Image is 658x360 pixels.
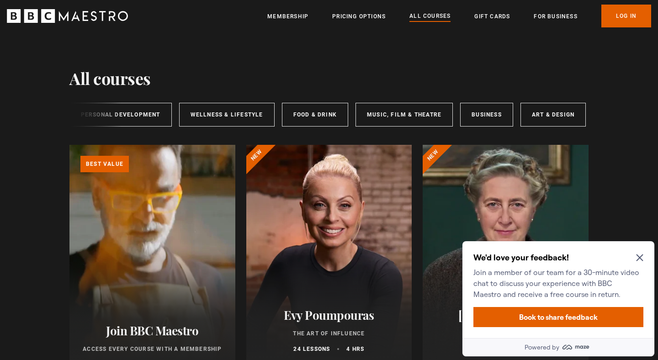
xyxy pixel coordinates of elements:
button: Book to share feedback [15,69,185,90]
h1: All courses [69,69,151,88]
div: Optional study invitation [4,4,196,119]
p: Writing [434,329,578,338]
button: Close Maze Prompt [177,16,185,24]
a: All Courses [409,11,451,21]
a: Powered by maze [4,101,196,119]
a: Art & Design [520,103,586,127]
p: Join a member of our team for a 30-minute video chat to discuss your experience with BBC Maestro ... [15,29,181,62]
a: Pricing Options [332,12,386,21]
a: Membership [267,12,308,21]
a: Food & Drink [282,103,348,127]
p: 24 lessons [293,345,330,353]
p: The Art of Influence [257,329,401,338]
a: Gift Cards [474,12,510,21]
a: Log In [601,5,651,27]
p: 4 hrs [346,345,364,353]
svg: BBC Maestro [7,9,128,23]
h2: We'd love your feedback! [15,15,181,26]
a: Wellness & Lifestyle [179,103,275,127]
a: Business [460,103,513,127]
p: Best value [80,156,129,172]
nav: Primary [267,5,651,27]
h2: Evy Poumpouras [257,308,401,322]
h2: [PERSON_NAME] [434,308,578,322]
a: Music, Film & Theatre [356,103,453,127]
a: For business [534,12,577,21]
